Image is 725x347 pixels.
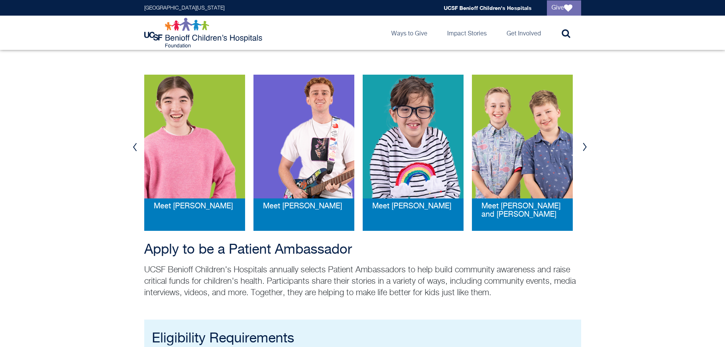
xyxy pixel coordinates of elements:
a: Meet [PERSON_NAME] [263,202,342,211]
span: Meet [PERSON_NAME] [263,202,342,210]
a: [GEOGRAPHIC_DATA][US_STATE] [144,5,225,11]
a: Ways to Give [385,16,433,50]
img: penny-web.png [363,75,464,198]
button: Next [579,136,591,158]
h2: Eligibility Requirements [152,327,574,346]
span: Meet [PERSON_NAME] [372,202,451,210]
a: Meet [PERSON_NAME] [372,202,451,211]
a: Impact Stories [441,16,493,50]
p: UCSF Benioff Children's Hospitals annually selects Patient Ambassadors to help build community aw... [144,264,581,299]
img: jonah-web.png [253,75,354,198]
img: teddy-web.png [472,75,573,198]
span: Meet [PERSON_NAME] [154,202,233,210]
a: Meet [PERSON_NAME] and [PERSON_NAME] [481,202,563,219]
button: Previous [129,136,141,158]
span: Meet [PERSON_NAME] and [PERSON_NAME] [481,202,561,219]
h2: Apply to be a Patient Ambassador [144,242,581,257]
a: Meet [PERSON_NAME] [154,202,233,211]
a: Give [547,0,581,16]
img: brady-web_0.png [144,75,245,198]
a: Get Involved [500,16,547,50]
img: Logo for UCSF Benioff Children's Hospitals Foundation [144,18,264,48]
a: UCSF Benioff Children's Hospitals [444,5,532,11]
